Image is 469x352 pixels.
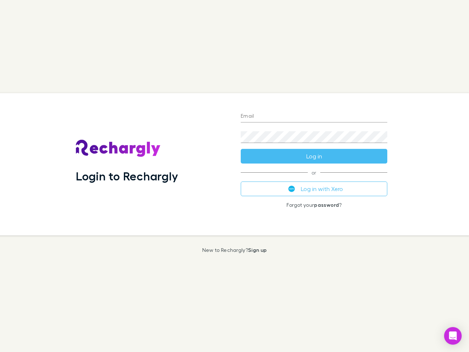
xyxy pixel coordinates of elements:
img: Rechargly's Logo [76,140,161,157]
button: Log in [241,149,387,164]
h1: Login to Rechargly [76,169,178,183]
button: Log in with Xero [241,181,387,196]
img: Xero's logo [288,186,295,192]
span: or [241,172,387,173]
p: New to Rechargly? [202,247,267,253]
p: Forgot your ? [241,202,387,208]
a: Sign up [248,247,267,253]
div: Open Intercom Messenger [444,327,462,345]
a: password [314,202,339,208]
